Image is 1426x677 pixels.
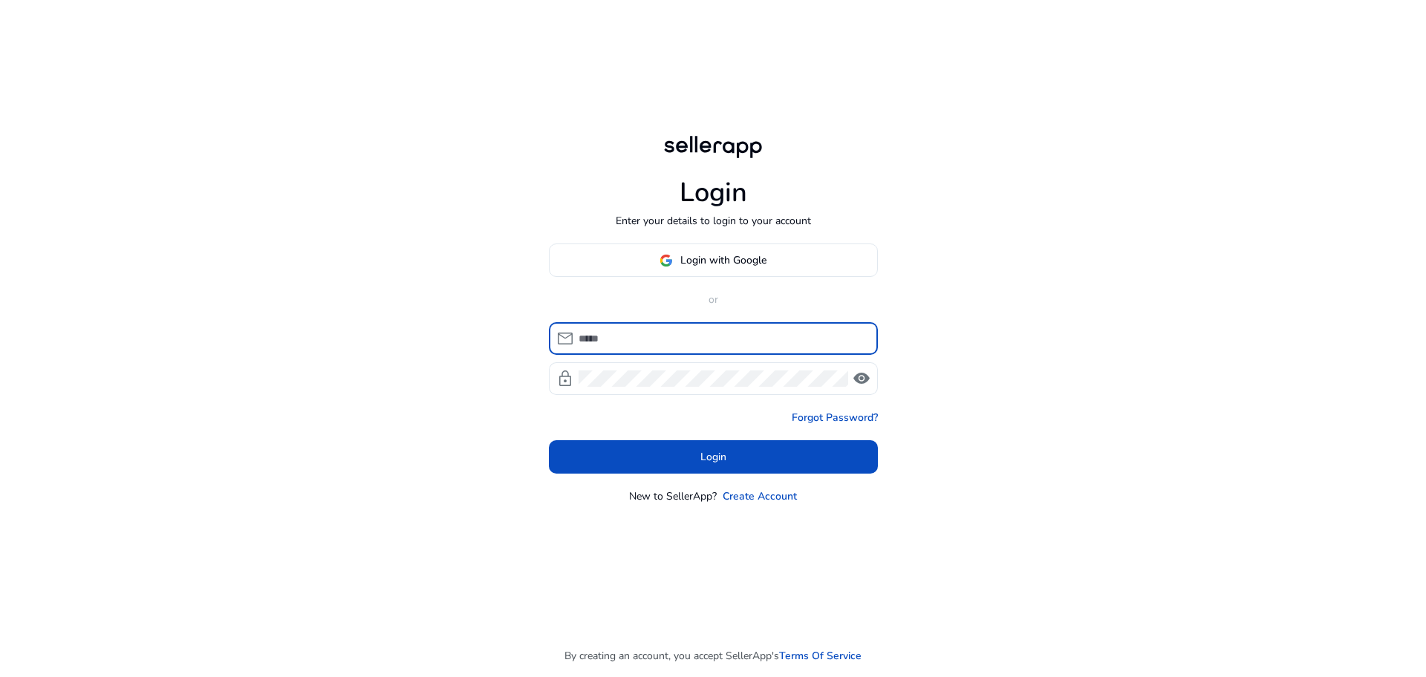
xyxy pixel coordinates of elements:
h1: Login [680,177,747,209]
p: Enter your details to login to your account [616,213,811,229]
p: New to SellerApp? [629,488,717,504]
button: Login [549,440,878,474]
a: Create Account [723,488,797,504]
img: google-logo.svg [660,254,673,267]
span: visibility [853,370,870,387]
button: Login with Google [549,243,878,277]
a: Forgot Password? [792,410,878,425]
span: mail [556,330,574,347]
p: or [549,292,878,307]
span: lock [556,370,574,387]
span: Login [700,449,726,465]
span: Login with Google [680,252,766,268]
a: Terms Of Service [779,648,862,664]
